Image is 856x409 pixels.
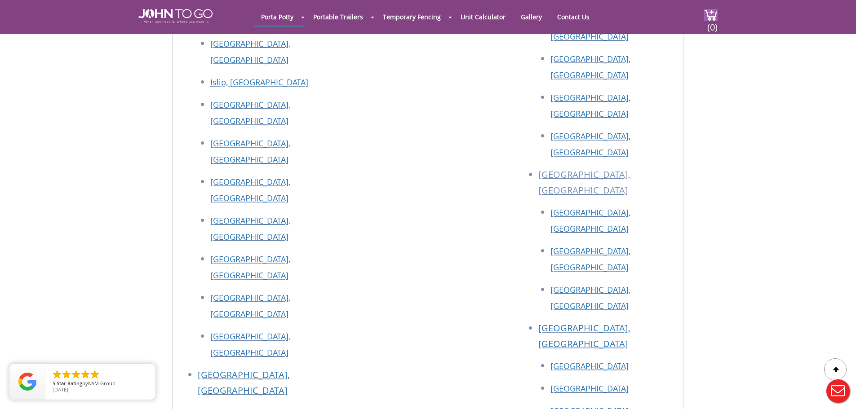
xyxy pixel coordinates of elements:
[210,77,308,88] a: Islip, [GEOGRAPHIC_DATA]
[454,8,512,26] a: Unit Calculator
[53,380,55,387] span: 5
[210,215,290,242] a: [GEOGRAPHIC_DATA], [GEOGRAPHIC_DATA]
[550,131,630,158] a: [GEOGRAPHIC_DATA], [GEOGRAPHIC_DATA]
[254,8,300,26] a: Porta Potty
[550,8,596,26] a: Contact Us
[88,380,115,387] span: NSM Group
[514,8,549,26] a: Gallery
[820,373,856,409] button: Live Chat
[71,369,81,380] li: 
[138,9,213,23] img: JOHN to go
[210,292,290,319] a: [GEOGRAPHIC_DATA], [GEOGRAPHIC_DATA]
[538,322,630,350] a: [GEOGRAPHIC_DATA], [GEOGRAPHIC_DATA]
[61,369,72,380] li: 
[376,8,448,26] a: Temporary Fencing
[704,9,718,21] img: cart a
[210,138,290,165] a: [GEOGRAPHIC_DATA], [GEOGRAPHIC_DATA]
[18,373,36,391] img: Review Rating
[550,383,629,394] a: [GEOGRAPHIC_DATA]
[707,14,718,33] span: (0)
[550,284,630,311] a: [GEOGRAPHIC_DATA], [GEOGRAPHIC_DATA]
[538,167,674,204] li: [GEOGRAPHIC_DATA], [GEOGRAPHIC_DATA]
[550,207,630,234] a: [GEOGRAPHIC_DATA], [GEOGRAPHIC_DATA]
[550,53,630,80] a: [GEOGRAPHIC_DATA], [GEOGRAPHIC_DATA]
[53,386,68,393] span: [DATE]
[80,369,91,380] li: 
[89,369,100,380] li: 
[550,92,630,119] a: [GEOGRAPHIC_DATA], [GEOGRAPHIC_DATA]
[210,176,290,203] a: [GEOGRAPHIC_DATA], [GEOGRAPHIC_DATA]
[198,369,290,396] a: [GEOGRAPHIC_DATA], [GEOGRAPHIC_DATA]
[53,381,148,387] span: by
[210,38,290,65] a: [GEOGRAPHIC_DATA], [GEOGRAPHIC_DATA]
[210,254,290,281] a: [GEOGRAPHIC_DATA], [GEOGRAPHIC_DATA]
[306,8,370,26] a: Portable Trailers
[210,331,290,358] a: [GEOGRAPHIC_DATA], [GEOGRAPHIC_DATA]
[210,99,290,126] a: [GEOGRAPHIC_DATA], [GEOGRAPHIC_DATA]
[550,246,630,273] a: [GEOGRAPHIC_DATA], [GEOGRAPHIC_DATA]
[57,380,82,387] span: Star Rating
[550,361,629,371] a: [GEOGRAPHIC_DATA]
[52,369,62,380] li: 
